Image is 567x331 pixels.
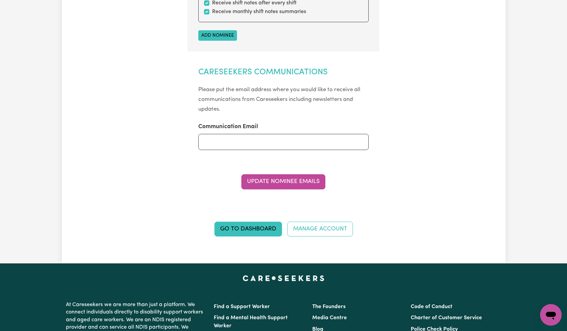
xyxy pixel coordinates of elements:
a: Media Centre [312,315,347,321]
a: Find a Mental Health Support Worker [214,315,288,329]
a: Go to Dashboard [214,222,282,236]
a: Code of Conduct [411,304,452,309]
h2: Careseekers Communications [198,68,369,77]
iframe: Button to launch messaging window [540,304,562,326]
label: Receive monthly shift notes summaries [212,8,306,16]
label: Communication Email [198,122,258,131]
button: Update Nominee Emails [241,174,325,189]
button: Add nominee [198,30,237,41]
a: Find a Support Worker [214,304,270,309]
a: Careseekers home page [243,275,324,281]
small: Please put the email address where you would like to receive all communications from Careseekers ... [198,87,360,112]
a: Charter of Customer Service [411,315,482,321]
a: The Founders [312,304,346,309]
a: Manage Account [287,222,353,236]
